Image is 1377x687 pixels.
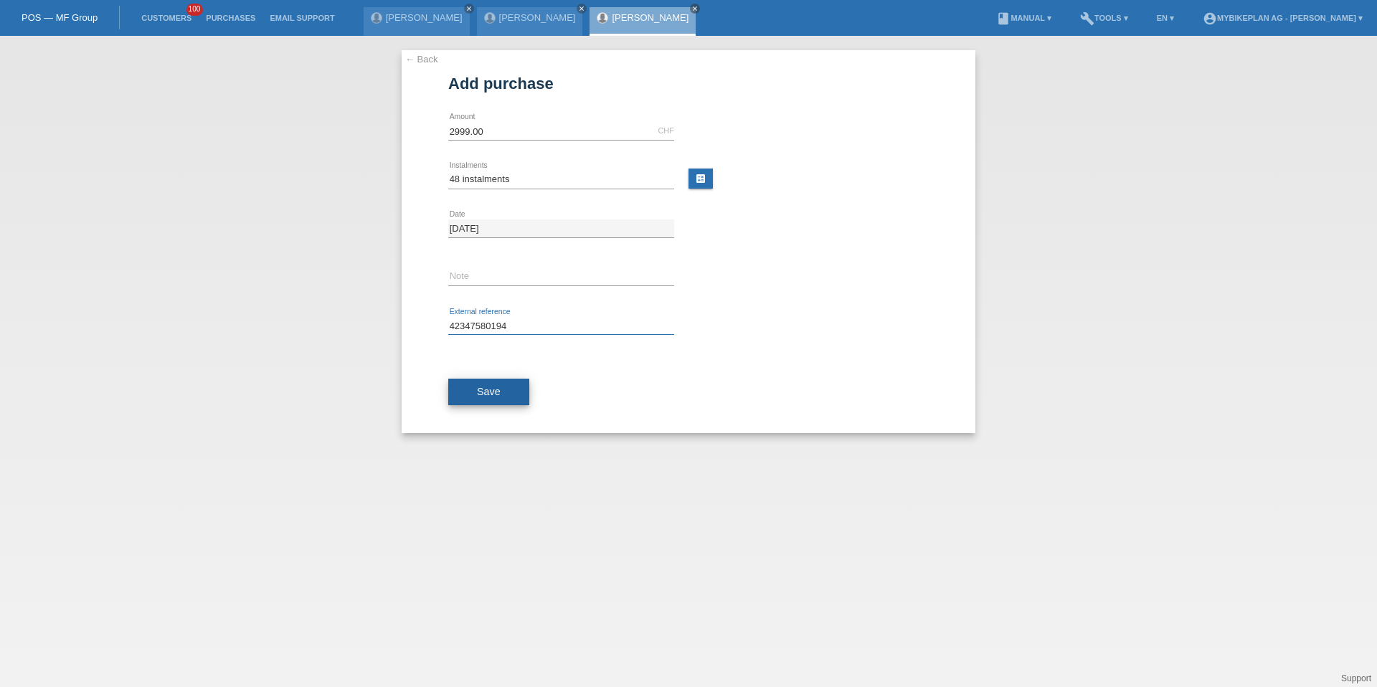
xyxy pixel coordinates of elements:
[386,12,463,23] a: [PERSON_NAME]
[22,12,98,23] a: POS — MF Group
[690,4,700,14] a: close
[199,14,262,22] a: Purchases
[996,11,1011,26] i: book
[464,4,474,14] a: close
[448,75,929,93] h1: Add purchase
[134,14,199,22] a: Customers
[465,5,473,12] i: close
[612,12,688,23] a: [PERSON_NAME]
[262,14,341,22] a: Email Support
[1196,14,1370,22] a: account_circleMybikeplan AG - [PERSON_NAME] ▾
[688,169,713,189] a: calculate
[1203,11,1217,26] i: account_circle
[477,386,501,397] span: Save
[499,12,576,23] a: [PERSON_NAME]
[989,14,1059,22] a: bookManual ▾
[1073,14,1135,22] a: buildTools ▾
[1080,11,1094,26] i: build
[577,4,587,14] a: close
[691,5,699,12] i: close
[578,5,585,12] i: close
[1341,673,1371,683] a: Support
[405,54,438,65] a: ← Back
[695,173,706,184] i: calculate
[448,379,529,406] button: Save
[1150,14,1181,22] a: EN ▾
[186,4,204,16] span: 100
[658,126,674,135] div: CHF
